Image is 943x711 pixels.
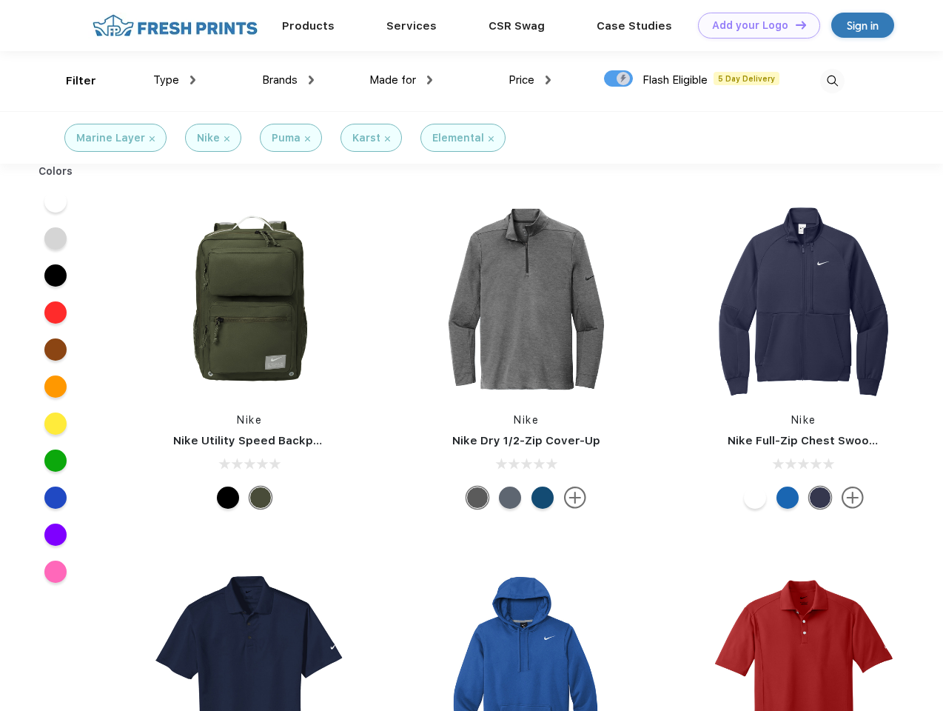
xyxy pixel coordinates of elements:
img: DT [796,21,806,29]
span: Price [509,73,534,87]
div: Colors [27,164,84,179]
a: Nike [237,414,262,426]
div: Add your Logo [712,19,788,32]
img: func=resize&h=266 [428,201,625,398]
div: White [744,487,766,509]
div: Sign in [847,17,879,34]
a: Nike Utility Speed Backpack [173,434,333,447]
div: Filter [66,73,96,90]
div: Midnight Navy [809,487,831,509]
span: Brands [262,73,298,87]
img: filter_cancel.svg [385,136,390,141]
div: Royal [776,487,799,509]
a: Sign in [831,13,894,38]
img: dropdown.png [427,76,432,84]
div: Black Heather [466,487,489,509]
div: Marine Layer [76,130,145,146]
img: filter_cancel.svg [305,136,310,141]
div: Navy Heather [499,487,521,509]
a: Nike [514,414,539,426]
span: 5 Day Delivery [714,72,779,85]
a: Services [386,19,437,33]
div: Nike [197,130,220,146]
img: more.svg [564,487,586,509]
img: func=resize&h=266 [705,201,902,398]
img: fo%20logo%202.webp [88,13,262,39]
div: Puma [272,130,301,146]
img: desktop_search.svg [820,69,845,93]
img: dropdown.png [546,76,551,84]
span: Made for [369,73,416,87]
a: Nike Full-Zip Chest Swoosh Jacket [728,434,924,447]
span: Flash Eligible [642,73,708,87]
div: Elemental [432,130,484,146]
div: Karst [352,130,380,146]
img: filter_cancel.svg [489,136,494,141]
div: Gym Blue [531,487,554,509]
a: Nike [791,414,816,426]
img: dropdown.png [190,76,195,84]
div: Cargo Khaki [249,487,272,509]
img: filter_cancel.svg [150,136,155,141]
img: dropdown.png [309,76,314,84]
a: Nike Dry 1/2-Zip Cover-Up [452,434,600,447]
a: CSR Swag [489,19,545,33]
img: func=resize&h=266 [151,201,348,398]
img: more.svg [842,487,864,509]
span: Type [153,73,179,87]
a: Products [282,19,335,33]
div: Black [217,487,239,509]
img: filter_cancel.svg [224,136,229,141]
